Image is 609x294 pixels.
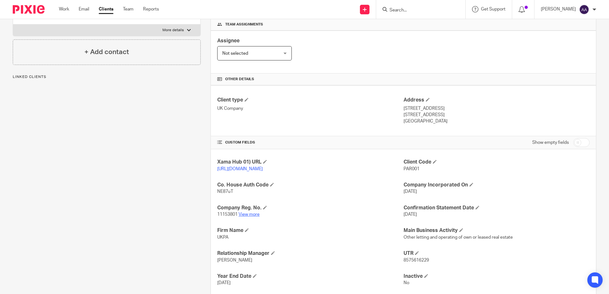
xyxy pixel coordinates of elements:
[404,105,590,112] p: [STREET_ADDRESS]
[59,6,69,12] a: Work
[217,205,403,211] h4: Company Reg. No.
[217,227,403,234] h4: Firm Name
[541,6,576,12] p: [PERSON_NAME]
[217,105,403,112] p: UK Company
[143,6,159,12] a: Reports
[13,5,45,14] img: Pixie
[404,97,590,103] h4: Address
[217,258,252,262] span: [PERSON_NAME]
[481,7,505,11] span: Get Support
[217,212,238,217] span: 11153801
[217,182,403,188] h4: Co. House Auth Code
[404,205,590,211] h4: Confirmation Statement Date
[13,74,201,80] p: Linked clients
[532,139,569,146] label: Show empty fields
[404,235,513,240] span: Other letting and operating of own or leased real estate
[404,273,590,280] h4: Inactive
[225,77,254,82] span: Other details
[217,140,403,145] h4: CUSTOM FIELDS
[404,258,429,262] span: 8575616229
[404,281,409,285] span: No
[404,227,590,234] h4: Main Business Activity
[84,47,129,57] h4: + Add contact
[123,6,133,12] a: Team
[404,167,419,171] span: PAR001
[217,281,231,285] span: [DATE]
[217,273,403,280] h4: Year End Date
[404,189,417,194] span: [DATE]
[217,235,228,240] span: UKPA
[222,51,248,56] span: Not selected
[217,167,263,171] a: [URL][DOMAIN_NAME]
[404,159,590,165] h4: Client Code
[239,212,260,217] a: View more
[389,8,446,13] input: Search
[217,189,233,194] span: NE87uT
[225,22,263,27] span: Team assignments
[579,4,589,15] img: svg%3E
[99,6,113,12] a: Clients
[79,6,89,12] a: Email
[404,182,590,188] h4: Company Incorporated On
[404,118,590,124] p: [GEOGRAPHIC_DATA]
[404,212,417,217] span: [DATE]
[217,159,403,165] h4: Xama Hub 01) URL
[217,38,240,43] span: Assignee
[404,112,590,118] p: [STREET_ADDRESS]
[162,28,184,33] p: More details
[217,250,403,257] h4: Relationship Manager
[217,97,403,103] h4: Client type
[404,250,590,257] h4: UTR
